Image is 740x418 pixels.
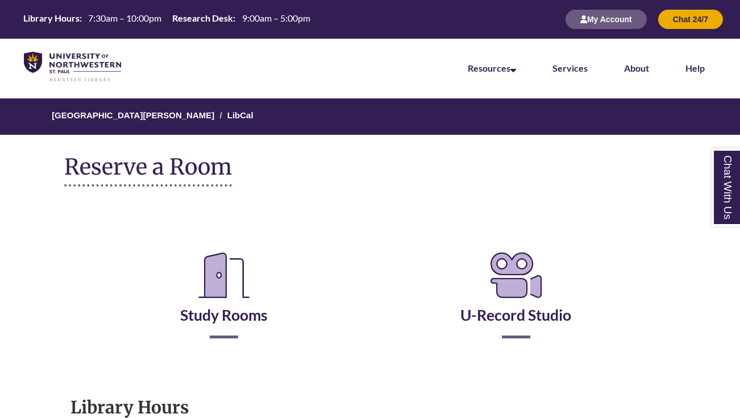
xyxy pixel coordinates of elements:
button: Chat 24/7 [658,10,723,29]
span: 7:30am – 10:00pm [88,13,161,23]
a: Study Rooms [180,278,268,324]
th: Research Desk: [168,12,237,24]
table: Hours Today [19,12,314,26]
button: My Account [566,10,647,29]
a: Chat 24/7 [658,14,723,24]
h1: Reserve a Room [64,155,232,187]
a: Help [685,63,705,73]
img: UNWSP Library Logo [24,52,121,82]
a: My Account [566,14,647,24]
a: Hours Today [19,12,314,27]
th: Library Hours: [19,12,84,24]
h1: Library Hours [70,396,670,418]
a: U-Record Studio [460,278,571,324]
span: 9:00am – 5:00pm [242,13,310,23]
div: Reserve a Room [64,215,676,372]
a: About [624,63,649,73]
a: Services [552,63,588,73]
a: Resources [468,63,516,73]
a: [GEOGRAPHIC_DATA][PERSON_NAME] [52,110,214,120]
a: LibCal [227,110,253,120]
nav: Breadcrumb [64,98,676,135]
